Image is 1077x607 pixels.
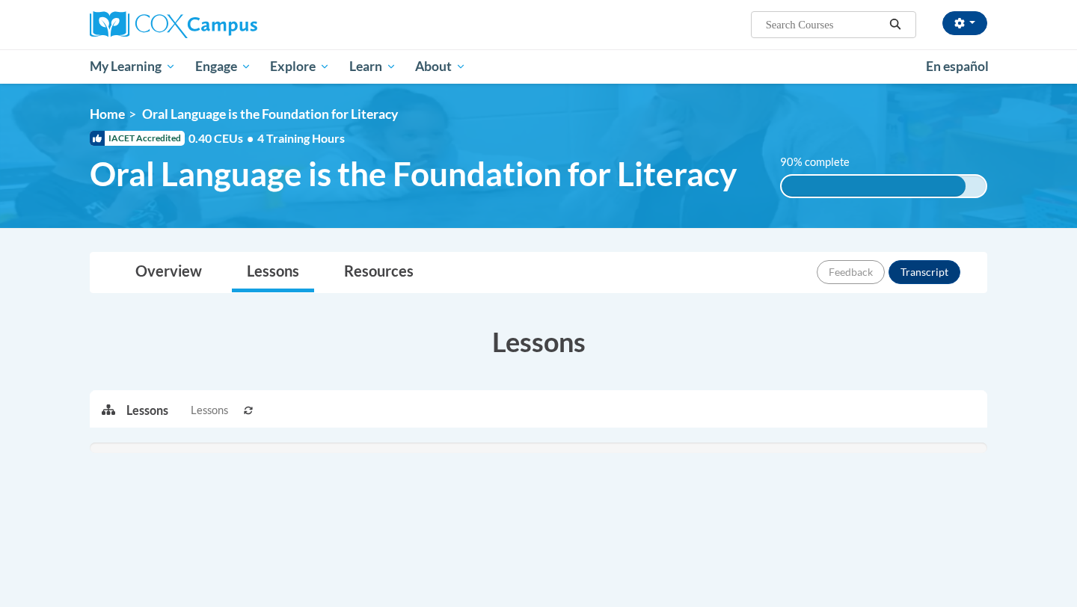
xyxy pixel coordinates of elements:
a: Overview [120,253,217,292]
p: Lessons [126,402,168,419]
button: Search [884,16,906,34]
a: Resources [329,253,429,292]
span: En español [926,58,989,74]
span: Oral Language is the Foundation for Literacy [90,154,737,194]
a: Home [90,106,125,122]
a: Engage [185,49,261,84]
label: 90% complete [780,154,866,170]
a: Cox Campus [90,11,374,38]
button: Account Settings [942,11,987,35]
span: Learn [349,58,396,76]
input: Search Courses [764,16,884,34]
a: About [406,49,476,84]
a: En español [916,51,998,82]
button: Transcript [889,260,960,284]
h3: Lessons [90,323,987,360]
a: My Learning [80,49,185,84]
span: Explore [270,58,330,76]
img: Cox Campus [90,11,257,38]
div: 90% complete [782,176,966,197]
span: • [247,131,254,145]
button: Feedback [817,260,885,284]
a: Lessons [232,253,314,292]
a: Explore [260,49,340,84]
span: Lessons [191,402,228,419]
a: Learn [340,49,406,84]
span: Oral Language is the Foundation for Literacy [142,106,398,122]
span: About [415,58,466,76]
span: Engage [195,58,251,76]
span: 4 Training Hours [257,131,345,145]
div: Main menu [67,49,1010,84]
span: My Learning [90,58,176,76]
span: 0.40 CEUs [188,130,257,147]
span: IACET Accredited [90,131,185,146]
